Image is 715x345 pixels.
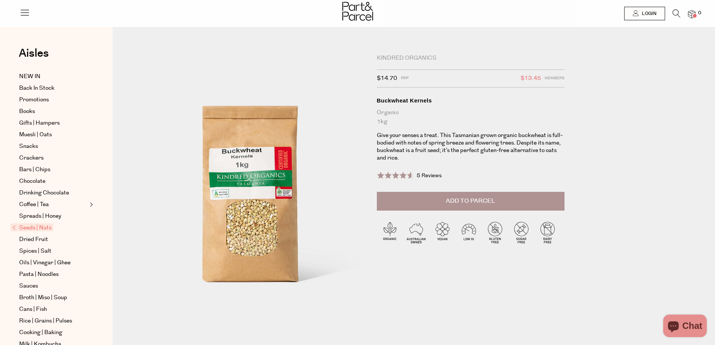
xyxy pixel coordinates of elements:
[19,107,87,116] a: Books
[534,219,561,246] img: P_P-ICONS-Live_Bec_V11_Dairy_Free.svg
[12,223,87,232] a: Seeds | Nuts
[446,197,495,205] span: Add to Parcel
[19,188,87,197] a: Drinking Chocolate
[19,316,72,325] span: Rice | Grains | Pulses
[19,305,87,314] a: Cans | Fish
[377,54,564,62] div: Kindred Organics
[19,154,87,163] a: Crackers
[19,328,62,337] span: Cooking | Baking
[19,235,48,244] span: Dried Fruit
[696,10,703,17] span: 0
[342,2,373,21] img: Part&Parcel
[11,223,53,231] span: Seeds | Nuts
[19,200,49,209] span: Coffee | Tea
[19,177,45,186] span: Chocolate
[19,212,61,221] span: Spreads | Honey
[19,107,35,116] span: Books
[19,177,87,186] a: Chocolate
[19,258,71,267] span: Oils | Vinegar | Ghee
[19,282,87,291] a: Sauces
[19,270,59,279] span: Pasta | Noodles
[19,165,87,174] a: Bars | Chips
[19,247,51,256] span: Spices | Salt
[19,293,87,302] a: Broth | Miso | Soup
[377,132,564,162] p: Give your senses a treat. This Tasmanian grown organic buckwheat is full-bodied with notes of spr...
[377,192,564,211] button: Add to Parcel
[19,142,87,151] a: Snacks
[19,119,60,128] span: Gifts | Hampers
[661,315,709,339] inbox-online-store-chat: Shopify online store chat
[19,270,87,279] a: Pasta | Noodles
[482,219,508,246] img: P_P-ICONS-Live_Bec_V11_Gluten_Free.svg
[88,200,93,209] button: Expand/Collapse Coffee | Tea
[377,108,564,126] div: Organic 1kg
[19,293,67,302] span: Broth | Miso | Soup
[19,316,87,325] a: Rice | Grains | Pulses
[19,247,87,256] a: Spices | Salt
[377,97,564,104] div: Buckwheat Kernels
[19,282,38,291] span: Sauces
[19,130,52,139] span: Muesli | Oats
[19,119,87,128] a: Gifts | Hampers
[508,219,534,246] img: P_P-ICONS-Live_Bec_V11_Sugar_Free.svg
[19,212,87,221] a: Spreads | Honey
[403,219,429,246] img: P_P-ICONS-Live_Bec_V11_Australian_Owned.svg
[19,235,87,244] a: Dried Fruit
[377,74,397,83] span: $14.70
[688,10,695,18] a: 0
[19,95,49,104] span: Promotions
[19,305,47,314] span: Cans | Fish
[19,72,87,81] a: NEW IN
[19,84,54,93] span: Back In Stock
[19,130,87,139] a: Muesli | Oats
[19,48,49,66] a: Aisles
[19,200,87,209] a: Coffee | Tea
[545,74,564,83] span: Members
[19,95,87,104] a: Promotions
[377,219,403,246] img: P_P-ICONS-Live_Bec_V11_Organic.svg
[429,219,456,246] img: P_P-ICONS-Live_Bec_V11_Vegan.svg
[19,45,49,62] span: Aisles
[19,72,41,81] span: NEW IN
[19,258,87,267] a: Oils | Vinegar | Ghee
[417,172,442,179] span: 5 Reviews
[19,165,50,174] span: Bars | Chips
[624,7,665,20] a: Login
[19,188,69,197] span: Drinking Chocolate
[401,74,409,83] span: RRP
[456,219,482,246] img: P_P-ICONS-Live_Bec_V11_Low_Gi.svg
[19,84,87,93] a: Back In Stock
[640,11,656,17] span: Login
[19,154,44,163] span: Crackers
[521,74,541,83] span: $13.45
[19,142,38,151] span: Snacks
[19,328,87,337] a: Cooking | Baking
